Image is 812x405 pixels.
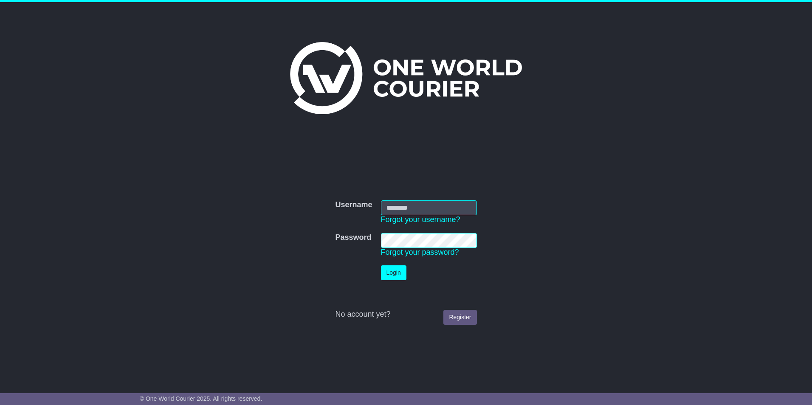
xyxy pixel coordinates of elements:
label: Password [335,233,371,242]
a: Register [443,310,476,325]
a: Forgot your password? [381,248,459,256]
button: Login [381,265,406,280]
span: © One World Courier 2025. All rights reserved. [140,395,262,402]
label: Username [335,200,372,210]
img: One World [290,42,522,114]
a: Forgot your username? [381,215,460,224]
div: No account yet? [335,310,476,319]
